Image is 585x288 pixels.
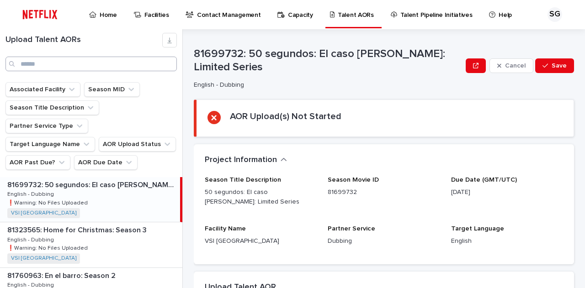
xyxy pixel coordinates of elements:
span: Facility Name [205,225,246,232]
img: ifQbXi3ZQGMSEF7WDB7W [18,5,62,24]
p: English - Dubbing [7,235,56,243]
p: 81699732 [328,188,440,197]
button: Partner Service Type [5,119,88,133]
button: Cancel [489,58,533,73]
p: 81760963: En el barro: Season 2 [7,270,117,280]
button: Project Information [205,155,287,165]
p: ❗️Warning: No Files Uploaded [7,198,90,206]
p: VSI [GEOGRAPHIC_DATA] [205,236,317,246]
span: Season Title Description [205,177,281,183]
p: English - Dubbing [7,189,56,198]
h2: Project Information [205,155,277,165]
p: Dubbing [328,236,440,246]
span: Due Date (GMT/UTC) [451,177,517,183]
button: AOR Past Due? [5,155,70,170]
a: VSI [GEOGRAPHIC_DATA] [11,255,76,262]
button: Target Language Name [5,137,95,152]
span: Cancel [505,63,526,69]
div: SG [548,7,562,22]
span: Partner Service [328,225,375,232]
button: AOR Upload Status [99,137,176,152]
h2: AOR Upload(s) Not Started [230,111,341,122]
p: ❗️Warning: No Files Uploaded [7,243,90,251]
button: Season MID [84,82,140,97]
a: VSI [GEOGRAPHIC_DATA] [11,210,76,216]
button: Associated Facility [5,82,80,97]
p: [DATE] [451,188,563,197]
button: Save [535,58,574,73]
button: Season Title Description [5,100,99,115]
span: Target Language [451,225,504,232]
button: AOR Due Date [74,155,138,170]
input: Search [5,57,177,71]
p: 81699732: 50 segundos: El caso Fernando Báez Sosa: Limited Series [7,179,178,189]
span: Save [552,63,567,69]
p: 81323565: Home for Christmas: Season 3 [7,224,149,235]
h1: Upload Talent AORs [5,35,162,45]
p: English [451,236,563,246]
p: 50 segundos: El caso [PERSON_NAME]: Limited Series [205,188,317,207]
p: 81699732: 50 segundos: El caso [PERSON_NAME]: Limited Series [194,47,462,74]
p: English - Dubbing [194,81,458,89]
span: Season Movie ID [328,177,379,183]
